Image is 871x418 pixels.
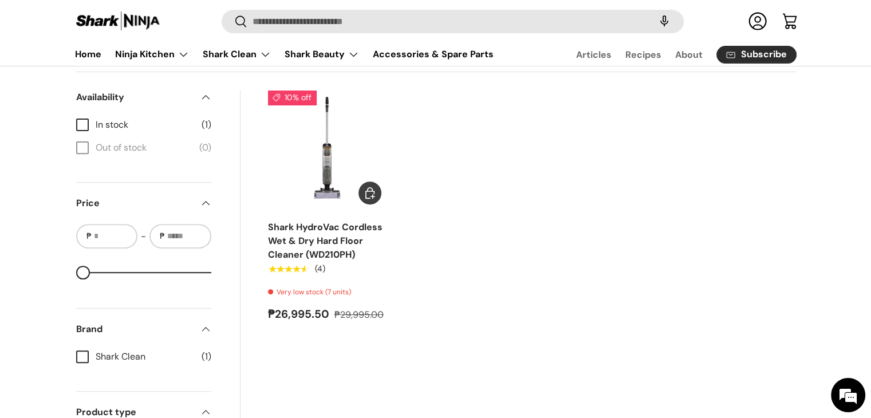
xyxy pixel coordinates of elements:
[625,44,661,66] a: Recipes
[108,43,196,66] summary: Ninja Kitchen
[268,90,387,209] a: Shark HydroVac Cordless Wet & Dry Hard Floor Cleaner (WD210PH)
[741,50,787,60] span: Subscribe
[196,43,278,66] summary: Shark Clean
[75,43,101,65] a: Home
[85,230,93,242] span: ₱
[141,230,146,243] span: -
[60,64,192,79] div: Chat with us now
[75,10,161,33] img: Shark Ninja Philippines
[188,6,215,33] div: Minimize live chat window
[76,309,211,350] summary: Brand
[76,77,211,118] summary: Availability
[373,43,494,65] a: Accessories & Spare Parts
[76,183,211,224] summary: Price
[646,9,683,34] speech-search-button: Search by voice
[549,43,797,66] nav: Secondary
[268,90,387,209] img: shark-hyrdrovac-wet-and-dry-hard-floor-clearner-full-view-sharkninja
[159,230,166,242] span: ₱
[66,132,158,248] span: We're online!
[675,44,703,66] a: About
[76,90,193,104] span: Availability
[268,90,316,105] span: 10% off
[96,118,195,132] span: In stock
[76,322,193,336] span: Brand
[716,46,797,64] a: Subscribe
[278,43,366,66] summary: Shark Beauty
[199,141,211,155] span: (0)
[202,118,211,132] span: (1)
[6,289,218,329] textarea: Type your message and hit 'Enter'
[96,350,195,364] span: Shark Clean
[76,196,193,210] span: Price
[268,221,383,261] a: Shark HydroVac Cordless Wet & Dry Hard Floor Cleaner (WD210PH)
[202,350,211,364] span: (1)
[96,141,192,155] span: Out of stock
[576,44,612,66] a: Articles
[75,43,494,66] nav: Primary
